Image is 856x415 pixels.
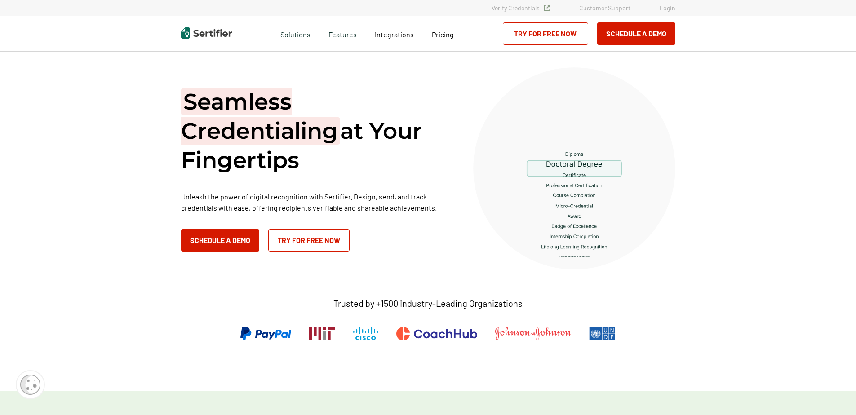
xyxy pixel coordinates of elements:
span: Seamless Credentialing [181,88,340,145]
a: Verify Credentials [492,4,550,12]
button: Schedule a Demo [597,22,675,45]
img: Sertifier | Digital Credentialing Platform [181,27,232,39]
button: Schedule a Demo [181,229,259,252]
span: Features [328,28,357,39]
img: Cisco [353,327,378,340]
a: Try for Free Now [503,22,588,45]
img: Massachusetts Institute of Technology [309,327,335,340]
img: PayPal [240,327,291,340]
p: Trusted by +1500 Industry-Leading Organizations [333,298,523,309]
a: Login [660,4,675,12]
img: Verified [544,5,550,11]
iframe: Chat Widget [811,372,856,415]
img: Johnson & Johnson [495,327,571,340]
img: CoachHub [396,327,477,340]
a: Pricing [432,28,454,39]
h1: at Your Fingertips [181,87,451,175]
span: Solutions [280,28,310,39]
img: UNDP [589,327,616,340]
a: Customer Support [579,4,630,12]
a: Integrations [375,28,414,39]
a: Try for Free Now [268,229,350,252]
span: Integrations [375,30,414,39]
span: Pricing [432,30,454,39]
img: Cookie Popup Icon [20,375,40,395]
p: Unleash the power of digital recognition with Sertifier. Design, send, and track credentials with... [181,191,451,213]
